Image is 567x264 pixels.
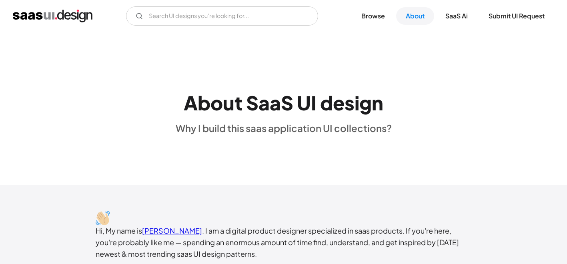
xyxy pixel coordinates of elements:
a: [PERSON_NAME] [142,226,202,235]
input: Search UI designs you're looking for... [126,6,318,26]
a: About [396,7,434,25]
a: Browse [352,7,395,25]
a: home [13,10,92,22]
form: Email Form [126,6,318,26]
a: Submit UI Request [479,7,554,25]
a: SaaS Ai [436,7,477,25]
h1: About SaaS UI design [184,91,383,114]
div: Why I build this saas application UI collections? [176,122,392,134]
